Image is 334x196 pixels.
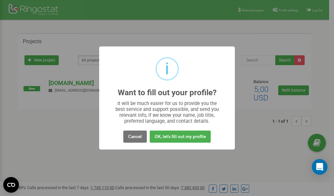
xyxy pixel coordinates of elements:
div: i [165,58,169,80]
button: Cancel [123,131,147,143]
button: OK, let's fill out my profile [150,131,211,143]
button: Open CMP widget [3,177,19,193]
div: Open Intercom Messenger [312,159,327,175]
div: It will be much easier for us to provide you the best service and support possible, and send you ... [112,100,222,124]
h2: Want to fill out your profile? [118,88,217,97]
